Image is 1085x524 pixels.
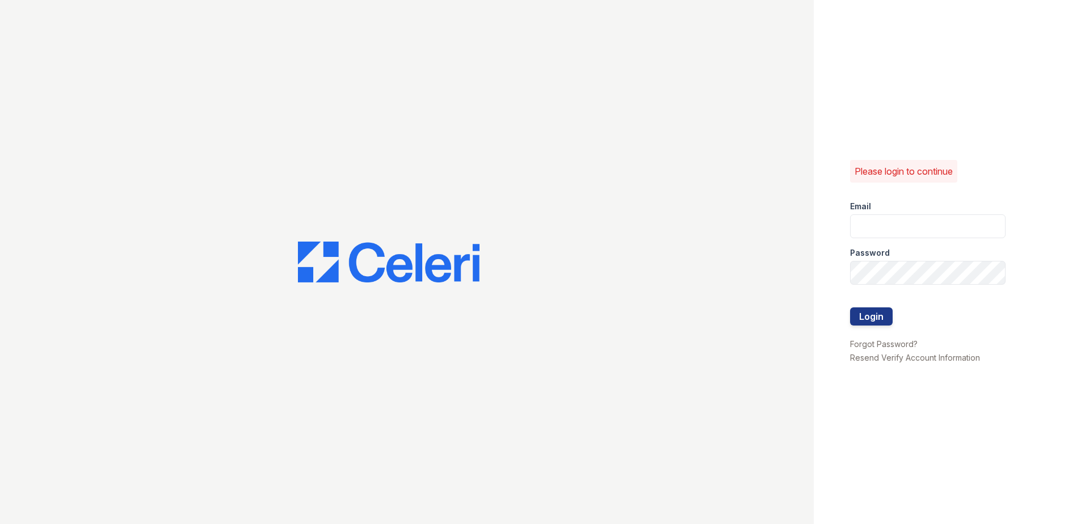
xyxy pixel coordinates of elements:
label: Email [850,201,871,212]
button: Login [850,307,893,326]
a: Resend Verify Account Information [850,353,980,362]
a: Forgot Password? [850,339,918,349]
label: Password [850,247,890,259]
img: CE_Logo_Blue-a8612792a0a2168367f1c8372b55b34899dd931a85d93a1a3d3e32e68fde9ad4.png [298,242,480,282]
p: Please login to continue [855,164,953,178]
